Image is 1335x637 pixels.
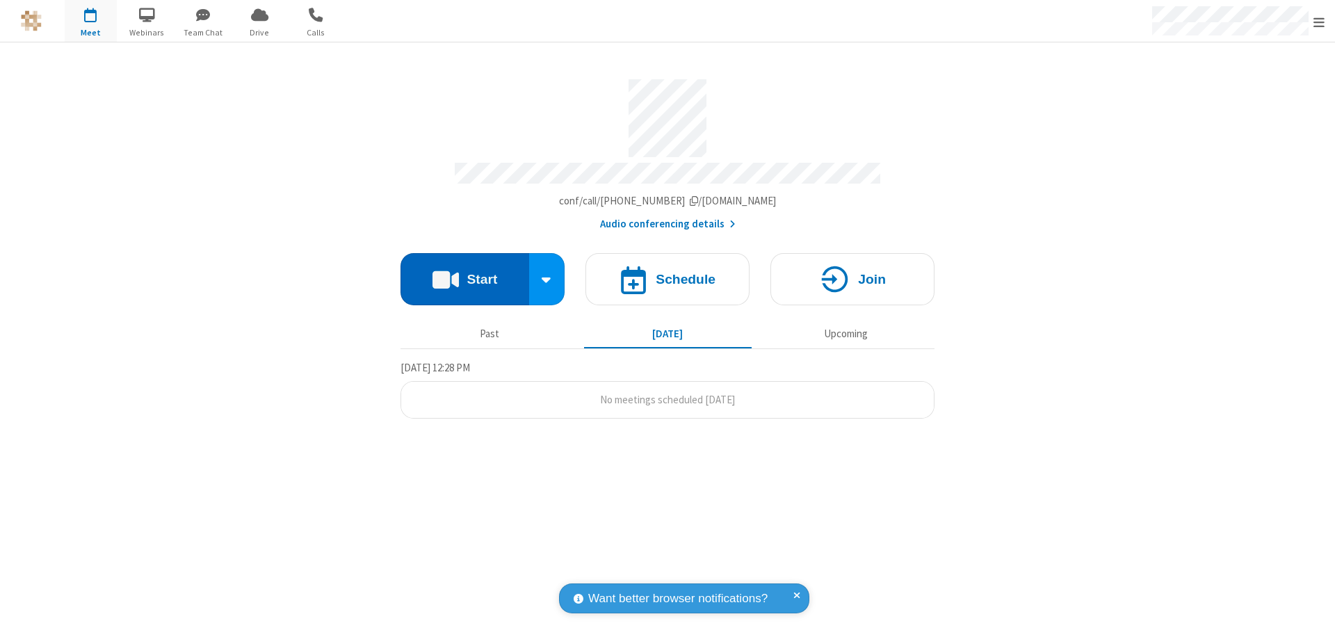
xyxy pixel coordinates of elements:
[584,321,752,347] button: [DATE]
[406,321,574,347] button: Past
[177,26,229,39] span: Team Chat
[400,253,529,305] button: Start
[290,26,342,39] span: Calls
[600,393,735,406] span: No meetings scheduled [DATE]
[529,253,565,305] div: Start conference options
[858,273,886,286] h4: Join
[21,10,42,31] img: QA Selenium DO NOT DELETE OR CHANGE
[588,590,768,608] span: Want better browser notifications?
[121,26,173,39] span: Webinars
[467,273,497,286] h4: Start
[1300,601,1325,627] iframe: Chat
[559,194,777,207] span: Copy my meeting room link
[656,273,715,286] h4: Schedule
[65,26,117,39] span: Meet
[600,216,736,232] button: Audio conferencing details
[770,253,934,305] button: Join
[585,253,750,305] button: Schedule
[400,361,470,374] span: [DATE] 12:28 PM
[400,69,934,232] section: Account details
[762,321,930,347] button: Upcoming
[400,360,934,419] section: Today's Meetings
[559,193,777,209] button: Copy my meeting room linkCopy my meeting room link
[234,26,286,39] span: Drive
